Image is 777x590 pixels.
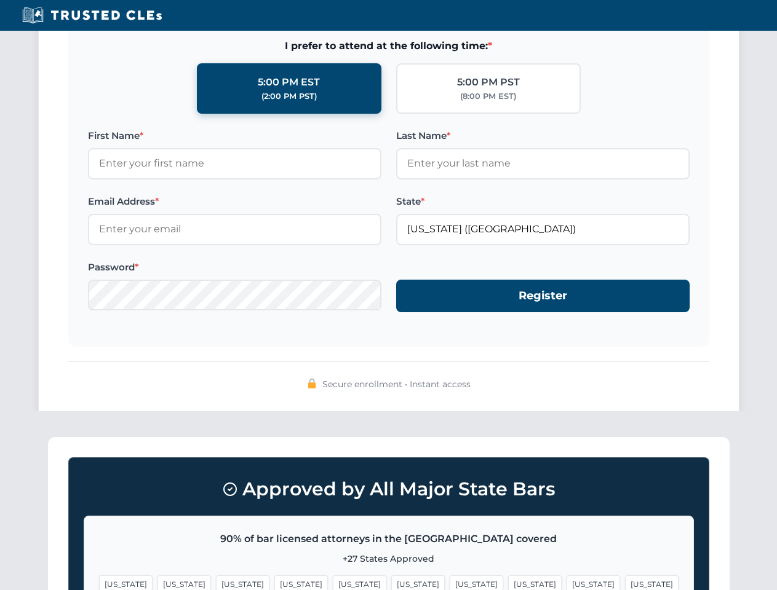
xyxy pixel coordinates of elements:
[396,148,690,179] input: Enter your last name
[88,148,381,179] input: Enter your first name
[396,214,690,245] input: Florida (FL)
[99,552,679,565] p: +27 States Approved
[84,473,694,506] h3: Approved by All Major State Bars
[18,6,165,25] img: Trusted CLEs
[258,74,320,90] div: 5:00 PM EST
[396,128,690,143] label: Last Name
[322,377,471,391] span: Secure enrollment • Instant access
[396,194,690,209] label: State
[460,90,516,103] div: (8:00 PM EST)
[396,280,690,312] button: Register
[88,128,381,143] label: First Name
[261,90,317,103] div: (2:00 PM PST)
[457,74,520,90] div: 5:00 PM PST
[88,214,381,245] input: Enter your email
[99,531,679,547] p: 90% of bar licensed attorneys in the [GEOGRAPHIC_DATA] covered
[88,38,690,54] span: I prefer to attend at the following time:
[307,379,317,388] img: 🔒
[88,194,381,209] label: Email Address
[88,260,381,275] label: Password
